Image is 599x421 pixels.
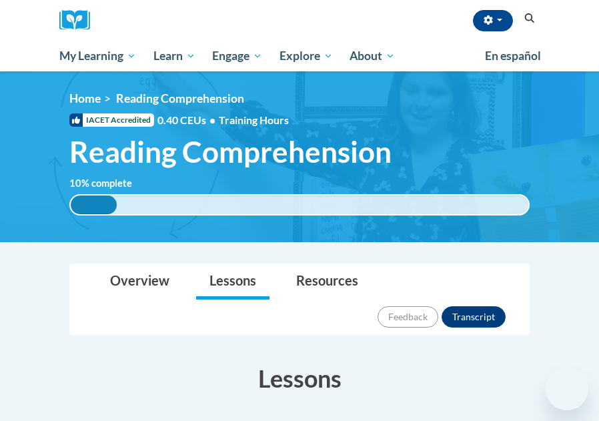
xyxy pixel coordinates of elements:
span: Reading Comprehension [116,91,244,105]
img: Logo brand [59,10,99,31]
span: Training Hours [219,113,289,126]
a: Engage [203,41,271,71]
span: En español [485,49,541,63]
span: About [350,48,395,64]
a: Explore [271,41,342,71]
a: Home [69,91,101,105]
span: Learn [153,48,195,64]
a: Learn [145,41,204,71]
span: Reading Comprehension [69,134,392,169]
iframe: Button to launch messaging window [546,368,588,410]
span: Engage [212,48,262,64]
a: Lessons [196,264,269,300]
span: 10 [69,177,81,189]
span: • [209,113,215,126]
h3: Lessons [69,362,530,395]
button: Search [520,11,540,27]
a: Cox Campus [59,10,99,31]
button: Account Settings [473,10,513,31]
div: Main menu [49,41,550,71]
label: % complete [69,176,146,191]
span: 0.40 CEUs [157,113,219,127]
a: About [342,41,404,71]
a: En español [476,42,550,70]
span: IACET Accredited [69,113,154,127]
a: My Learning [51,41,145,71]
button: Transcript [442,306,506,328]
a: Overview [97,264,183,300]
a: Resources [283,264,372,300]
span: Explore [279,48,333,64]
button: Feedback [378,306,438,328]
div: 10% [71,195,117,214]
span: My Learning [59,48,136,64]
